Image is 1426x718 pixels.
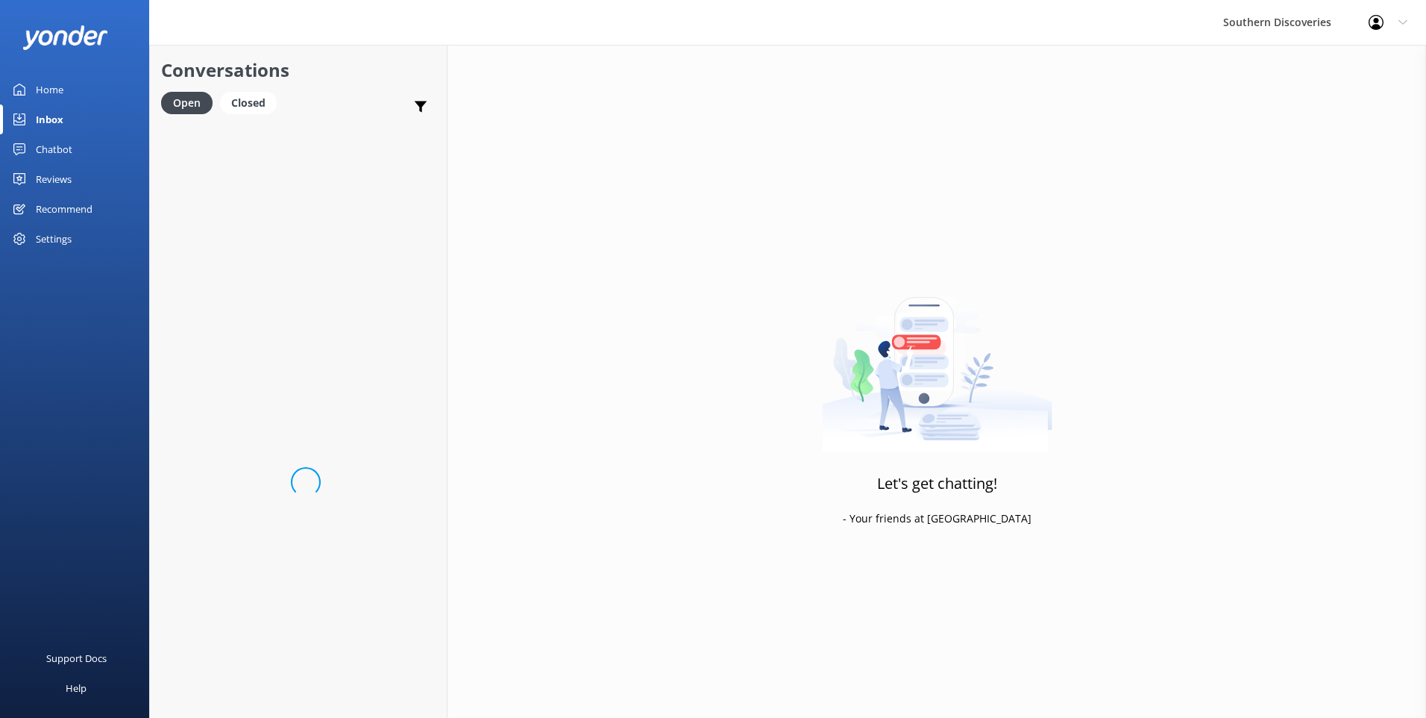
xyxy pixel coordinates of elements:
[161,92,213,114] div: Open
[46,643,107,673] div: Support Docs
[36,134,72,164] div: Chatbot
[161,56,436,84] h2: Conversations
[36,75,63,104] div: Home
[843,511,1031,527] p: - Your friends at [GEOGRAPHIC_DATA]
[220,94,284,110] a: Closed
[36,164,72,194] div: Reviews
[877,472,997,496] h3: Let's get chatting!
[161,94,220,110] a: Open
[36,194,92,224] div: Recommend
[822,266,1052,452] img: artwork of a man stealing a conversation from at giant smartphone
[66,673,87,703] div: Help
[36,224,72,254] div: Settings
[36,104,63,134] div: Inbox
[22,25,108,50] img: yonder-white-logo.png
[220,92,277,114] div: Closed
